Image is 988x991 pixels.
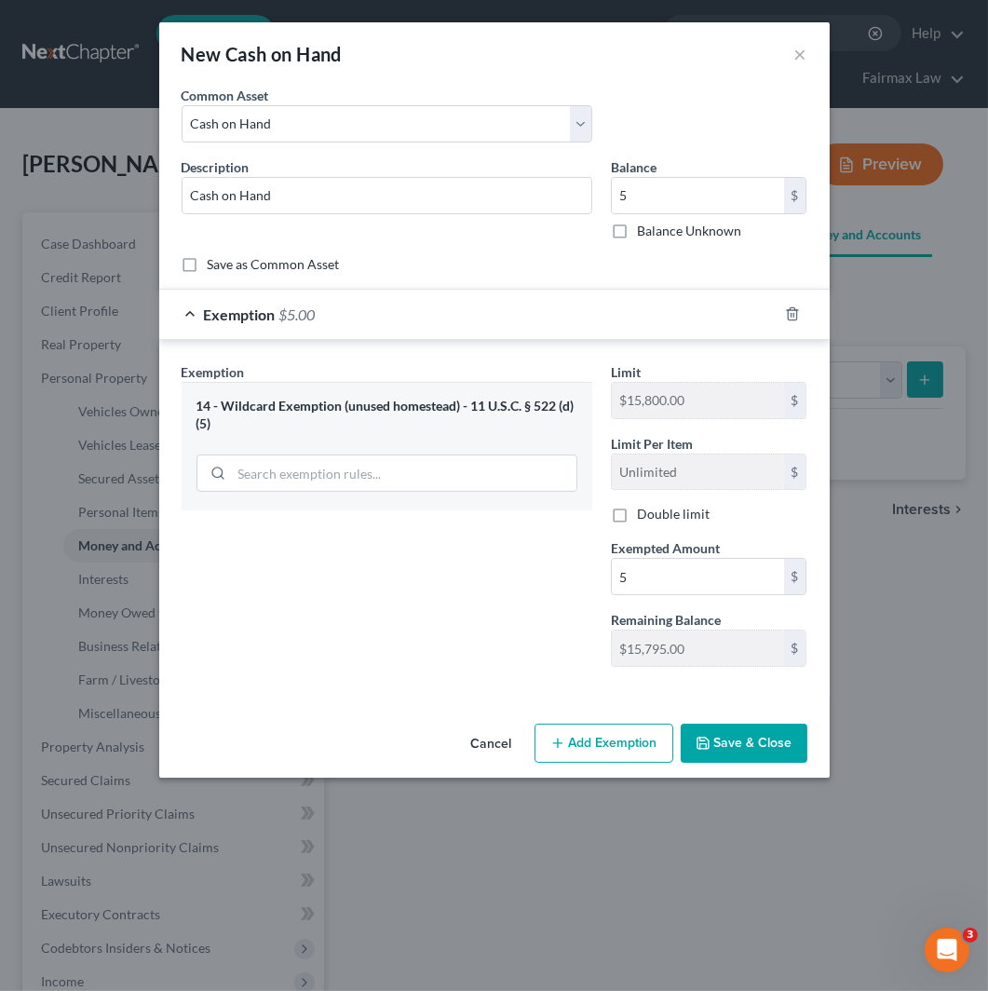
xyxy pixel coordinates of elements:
label: Limit Per Item [611,434,693,454]
div: $ [784,178,806,213]
button: Add Exemption [535,724,673,763]
span: Exemption [182,364,245,380]
button: × [794,43,807,65]
div: $ [784,631,806,666]
input: Describe... [183,178,591,213]
div: $ [784,559,806,594]
span: Description [182,159,250,175]
div: $ [784,383,806,418]
label: Balance Unknown [637,222,741,240]
div: $ [784,455,806,490]
label: Balance [611,157,656,177]
span: Exempted Amount [611,540,720,556]
input: 0.00 [612,178,784,213]
span: Limit [611,364,641,380]
input: -- [612,383,784,418]
button: Save & Close [681,724,807,763]
input: -- [612,631,784,666]
input: 0.00 [612,559,784,594]
label: Remaining Balance [611,610,721,630]
iframe: Intercom live chat [925,928,969,972]
label: Common Asset [182,86,269,105]
span: 3 [963,928,978,943]
div: New Cash on Hand [182,41,342,67]
button: Cancel [456,726,527,763]
input: Search exemption rules... [232,455,576,491]
label: Double limit [637,505,710,523]
span: Exemption [204,305,276,323]
label: Save as Common Asset [208,255,340,274]
input: -- [612,455,784,490]
div: 14 - Wildcard Exemption (unused homestead) - 11 U.S.C. § 522 (d)(5) [196,398,577,432]
span: $5.00 [279,305,316,323]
